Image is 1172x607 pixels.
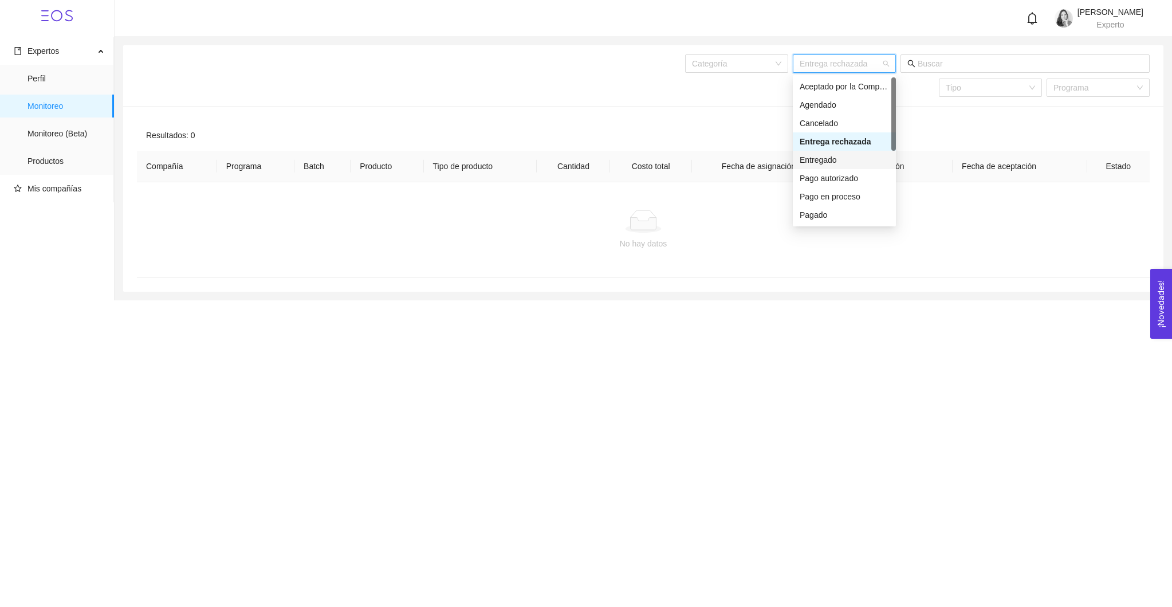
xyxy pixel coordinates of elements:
[793,77,896,96] div: Aceptado por la Compañía
[27,46,59,56] span: Expertos
[137,120,1150,151] div: Resultados: 0
[294,151,351,182] th: Batch
[793,132,896,151] div: Entrega rechazada
[1087,151,1150,182] th: Estado
[217,151,294,182] th: Programa
[14,47,22,55] span: book
[146,237,1140,250] div: No hay datos
[692,151,825,182] th: Fecha de asignación
[14,185,22,193] span: star
[1077,7,1143,17] span: [PERSON_NAME]
[793,151,896,169] div: Entregado
[424,151,537,182] th: Tipo de producto
[27,184,81,193] span: Mis compañías
[610,151,692,182] th: Costo total
[27,122,105,145] span: Monitoreo (Beta)
[800,154,889,166] div: Entregado
[953,151,1087,182] th: Fecha de aceptación
[27,67,105,90] span: Perfil
[907,60,915,68] span: search
[137,151,217,182] th: Compañía
[918,57,1143,70] input: Buscar
[793,169,896,187] div: Pago autorizado
[793,96,896,114] div: Agendado
[800,80,889,93] div: Aceptado por la Compañía
[537,151,609,182] th: Cantidad
[800,190,889,203] div: Pago en proceso
[27,95,105,118] span: Monitoreo
[800,172,889,185] div: Pago autorizado
[1026,12,1039,25] span: bell
[800,117,889,130] div: Cancelado
[800,55,889,72] span: Entrega rechazada
[1055,9,1073,28] img: 1686173812184-KPM_FOTO.png
[1150,269,1172,339] button: Open Feedback Widget
[351,151,423,182] th: Producto
[800,99,889,111] div: Agendado
[793,187,896,206] div: Pago en proceso
[27,150,105,173] span: Productos
[800,209,889,221] div: Pagado
[793,114,896,132] div: Cancelado
[1096,20,1124,29] span: Experto
[800,135,889,148] div: Entrega rechazada
[793,206,896,224] div: Pagado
